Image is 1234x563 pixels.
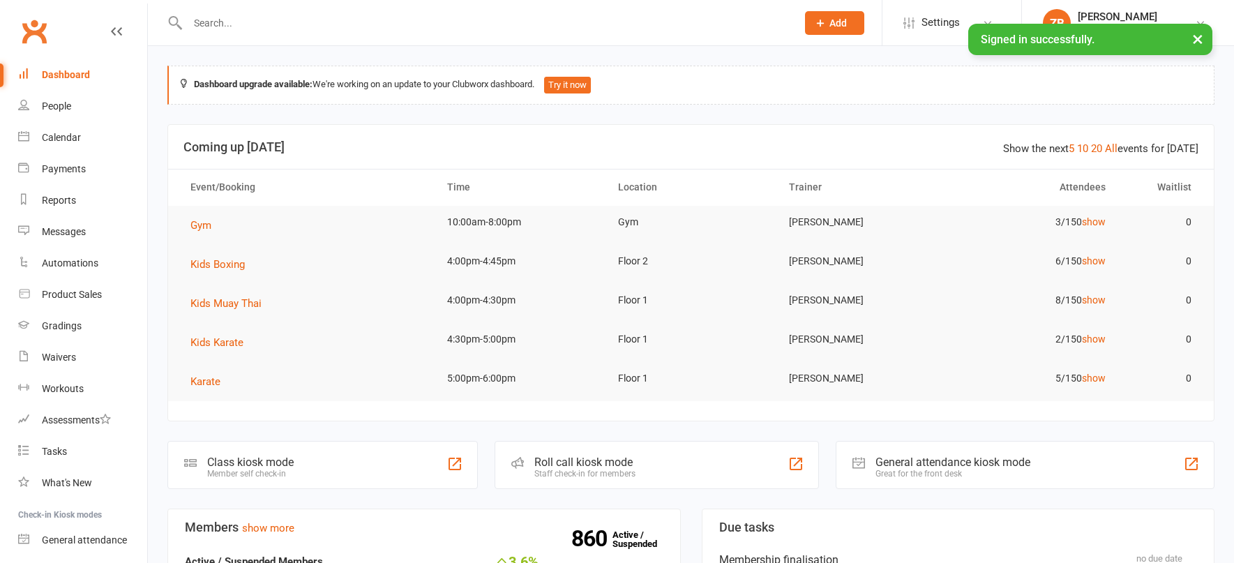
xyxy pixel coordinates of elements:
div: Member self check-in [207,469,294,479]
a: People [18,91,147,122]
th: Time [435,170,605,205]
h3: Due tasks [719,520,1198,534]
div: What's New [42,477,92,488]
td: 4:00pm-4:30pm [435,284,605,317]
a: show more [242,522,294,534]
button: Kids Muay Thai [190,295,271,312]
div: Show the next events for [DATE] [1003,140,1198,157]
td: [PERSON_NAME] [776,284,947,317]
a: Product Sales [18,279,147,310]
td: 0 [1118,206,1204,239]
td: 5:00pm-6:00pm [435,362,605,395]
a: show [1082,216,1106,227]
div: Automations [42,257,98,269]
th: Waitlist [1118,170,1204,205]
div: General attendance kiosk mode [875,456,1030,469]
a: 20 [1091,142,1102,155]
div: [PERSON_NAME] [1078,10,1195,23]
div: Messages [42,226,86,237]
a: Workouts [18,373,147,405]
div: Workouts [42,383,84,394]
span: Signed in successfully. [981,33,1094,46]
strong: Dashboard upgrade available: [194,79,313,89]
td: Floor 2 [605,245,776,278]
div: Calendar [42,132,81,143]
td: 0 [1118,284,1204,317]
button: Add [805,11,864,35]
button: Karate [190,373,230,390]
a: show [1082,333,1106,345]
a: 10 [1077,142,1088,155]
span: Settings [921,7,960,38]
div: Gradings [42,320,82,331]
a: 860Active / Suspended [612,520,674,559]
div: Waivers [42,352,76,363]
span: Kids Karate [190,336,243,349]
div: Tasks [42,446,67,457]
td: [PERSON_NAME] [776,206,947,239]
h3: Coming up [DATE] [183,140,1198,154]
td: [PERSON_NAME] [776,362,947,395]
span: Karate [190,375,220,388]
th: Trainer [776,170,947,205]
a: show [1082,373,1106,384]
a: Assessments [18,405,147,436]
td: Floor 1 [605,284,776,317]
a: Reports [18,185,147,216]
input: Search... [183,13,787,33]
button: Kids Boxing [190,256,255,273]
a: Waivers [18,342,147,373]
div: General attendance [42,534,127,546]
a: Automations [18,248,147,279]
td: 0 [1118,245,1204,278]
div: Dashboard [42,69,90,80]
td: 3/150 [947,206,1118,239]
td: Gym [605,206,776,239]
div: Payments [42,163,86,174]
div: Roll call kiosk mode [534,456,635,469]
td: Floor 1 [605,323,776,356]
a: Dashboard [18,59,147,91]
td: 0 [1118,323,1204,356]
button: Kids Karate [190,334,253,351]
td: 10:00am-8:00pm [435,206,605,239]
td: [PERSON_NAME] [776,245,947,278]
a: show [1082,294,1106,306]
div: Assessments [42,414,111,426]
a: Clubworx [17,14,52,49]
td: [PERSON_NAME] [776,323,947,356]
strong: 860 [571,528,612,549]
span: Kids Boxing [190,258,245,271]
th: Attendees [947,170,1118,205]
div: ZB [1043,9,1071,37]
td: 5/150 [947,362,1118,395]
td: 4:30pm-5:00pm [435,323,605,356]
a: Calendar [18,122,147,153]
button: Gym [190,217,221,234]
th: Location [605,170,776,205]
td: 8/150 [947,284,1118,317]
a: 5 [1069,142,1074,155]
div: Staff check-in for members [534,469,635,479]
button: Try it now [544,77,591,93]
a: Tasks [18,436,147,467]
div: Great for the front desk [875,469,1030,479]
a: Messages [18,216,147,248]
div: People [42,100,71,112]
a: General attendance kiosk mode [18,525,147,556]
a: All [1105,142,1118,155]
td: 0 [1118,362,1204,395]
td: 4:00pm-4:45pm [435,245,605,278]
span: Add [829,17,847,29]
div: Class kiosk mode [207,456,294,469]
div: We're working on an update to your Clubworx dashboard. [167,66,1214,105]
a: Gradings [18,310,147,342]
span: Gym [190,219,211,232]
a: What's New [18,467,147,499]
th: Event/Booking [178,170,435,205]
div: Product Sales [42,289,102,300]
a: show [1082,255,1106,267]
div: Bujutsu Martial Arts Centre [1078,23,1195,36]
td: 6/150 [947,245,1118,278]
button: × [1185,24,1210,54]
